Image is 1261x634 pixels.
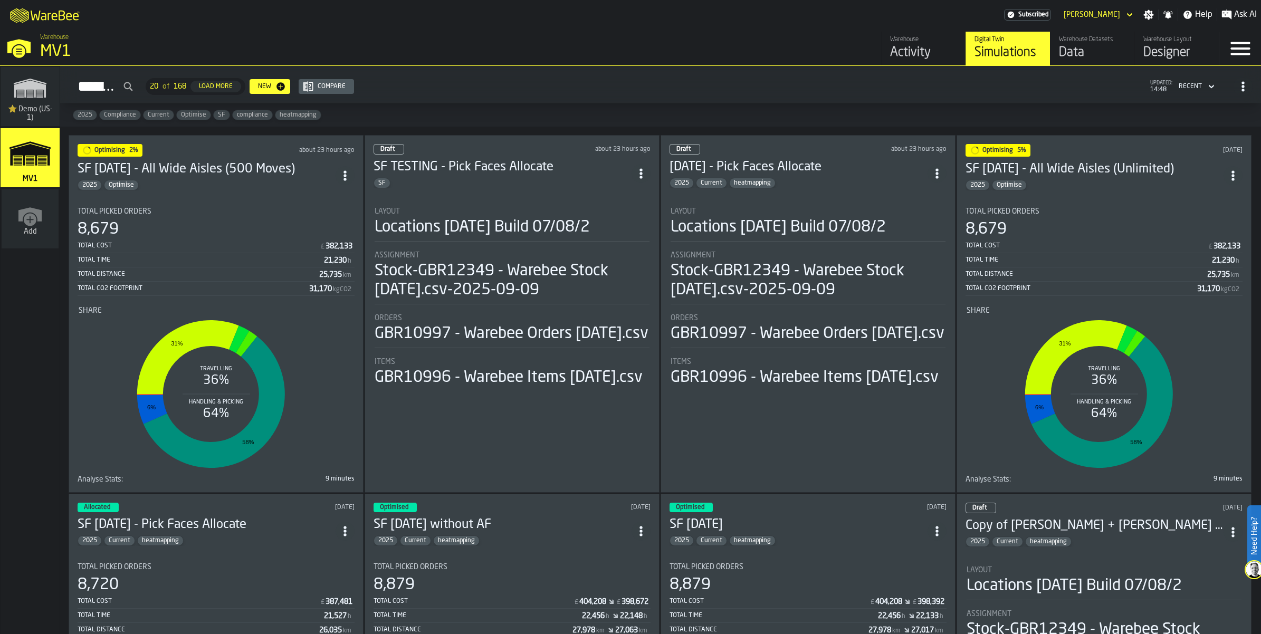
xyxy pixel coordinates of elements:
div: Title [375,207,649,216]
span: Layout [967,566,992,574]
div: Updated: 23/09/2025, 13:54:32 Created: 23/09/2025, 13:40:42 [238,504,355,511]
span: Optimise [104,181,138,189]
div: SF 19/09/25 - Pick Faces Allocate [78,516,336,533]
span: h [940,613,943,620]
div: Title [967,306,1241,315]
div: stat-Items [671,358,945,387]
div: Locations [DATE] Build 07/08/2 [671,218,886,237]
div: Title [374,563,651,571]
h2: button-Simulations [60,66,1261,103]
div: stat-Layout [375,207,649,242]
div: Title [671,314,945,322]
span: Current [696,179,727,187]
span: heatmapping [1026,538,1071,545]
span: h [644,613,647,620]
div: status-1 2 [966,144,1030,157]
div: ItemListCard-DashboardItemContainer [661,135,956,493]
span: Orders [671,314,698,322]
span: Optimising [982,147,1013,153]
div: Title [78,475,214,484]
div: Stat Value [319,271,342,279]
div: Stat Value [1207,271,1230,279]
span: MV1 [21,175,40,183]
div: Locations [DATE] Build 07/08/2 [375,218,590,237]
span: Optimising [94,147,125,153]
div: stat-Share [967,306,1241,473]
span: h [606,613,609,620]
div: Title [670,563,947,571]
div: Stat Value [326,598,352,606]
div: Title [78,207,355,216]
div: GBR10997 - Warebee Orders [DATE].csv [671,324,944,343]
span: Compliance [100,111,140,119]
span: Total Picked Orders [374,563,447,571]
div: MV1 [40,42,325,61]
div: Title [671,207,945,216]
div: status-3 2 [374,503,417,512]
div: Total Distance [78,271,319,278]
a: link-to-/wh/i/3ccf57d1-1e0c-4a81-a3bb-c2011c5f0d50/designer [1134,32,1219,65]
label: button-toggle-Settings [1139,9,1158,20]
span: 20 [150,82,158,91]
label: button-toggle-Menu [1219,32,1261,65]
div: Updated: 16/09/2025, 11:57:03 Created: 16/09/2025, 11:57:03 [1121,504,1243,512]
span: h [902,613,905,620]
div: stat-Assignment [671,251,945,304]
div: Title [79,306,354,315]
div: stat-Orders [671,314,945,348]
div: Total Distance [966,271,1207,278]
div: Total CO2 Footprint [78,285,309,292]
div: GBR10996 - Warebee Items [DATE].csv [671,368,939,387]
span: Help [1195,8,1212,21]
span: Optimised [380,504,408,511]
div: Stat Value [1214,242,1240,251]
span: updated: [1150,80,1172,86]
div: 8,679 [78,220,119,239]
span: 2025 [966,538,989,545]
a: link-to-/wh/i/3ccf57d1-1e0c-4a81-a3bb-c2011c5f0d50/feed/ [881,32,966,65]
div: Title [967,610,1241,618]
span: heatmapping [730,537,775,544]
label: button-toggle-Ask AI [1217,8,1261,21]
span: of [163,82,169,91]
div: Title [967,566,1241,574]
div: Title [671,358,945,366]
div: Total Distance [78,626,319,633]
span: SF [214,111,230,119]
div: ButtonLoadMore-Load More-Prev-First-Last [141,78,250,95]
div: ItemListCard-DashboardItemContainer [365,135,660,493]
span: 2025 [670,537,693,544]
div: Title [966,475,1102,484]
div: Warehouse Datasets [1059,36,1126,43]
div: 8,879 [670,575,711,594]
div: ItemListCard-DashboardItemContainer [69,135,364,493]
span: h [348,613,351,620]
div: Stat Value [622,598,648,606]
div: SF 19/09/25 [670,516,928,533]
label: button-toggle-Help [1178,8,1217,21]
div: Stat Value [582,612,605,620]
span: kgCO2 [333,286,351,293]
div: Total Time [966,256,1212,264]
div: status-0 2 [374,144,404,155]
section: card-SimulationDashboardCard-optimising [966,199,1243,484]
span: £ [321,599,324,606]
div: Title [78,563,355,571]
h3: Copy of [PERSON_NAME] + [PERSON_NAME] [DATE] [966,517,1224,534]
span: £ [321,243,324,251]
div: Updated: 23/09/2025, 14:09:38 Created: 23/09/2025, 12:37:29 [1138,147,1243,154]
div: SF 19/09/25 - All Wide Aisles (500 Moves) [78,161,336,178]
button: button-Load More [190,81,241,92]
div: SF 19/09/25 - All Wide Aisles (Unlimited) [966,161,1224,178]
div: Total Cost [78,242,320,249]
span: £ [575,599,578,606]
div: Title [966,207,1243,216]
div: stat-Total Picked Orders [966,207,1243,296]
div: 8,720 [78,575,119,594]
span: heatmapping [730,179,775,187]
h3: SF [DATE] - Pick Faces Allocate [78,516,336,533]
div: Title [375,251,649,260]
div: Locations [DATE] Build 07/08/2 [967,577,1182,595]
div: Stat Value [324,256,347,265]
